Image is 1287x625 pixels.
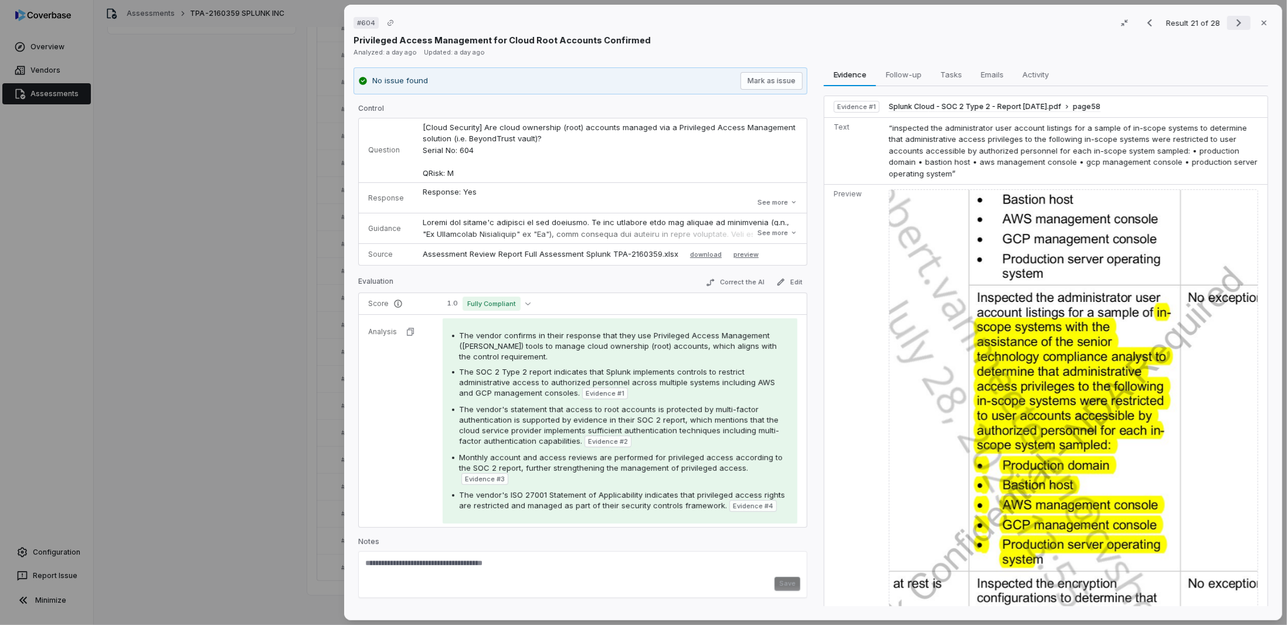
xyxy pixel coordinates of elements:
[754,222,801,243] button: See more
[358,104,807,118] p: Control
[443,297,535,311] button: 1.0Fully Compliant
[1018,67,1054,82] span: Activity
[936,67,967,82] span: Tasks
[465,474,505,484] span: Evidence # 3
[459,405,779,446] span: The vendor's statement that access to root accounts is protected by multi-factor authentication i...
[354,48,417,56] span: Analyzed: a day ago
[772,275,807,289] button: Edit
[976,67,1008,82] span: Emails
[586,389,624,398] span: Evidence # 1
[357,18,375,28] span: # 604
[701,276,769,290] button: Correct the AI
[1227,16,1251,30] button: Next result
[889,123,1258,178] span: “inspected the administrator user account listings for a sample of in-scope systems to determine ...
[889,102,1101,112] button: Splunk Cloud - SOC 2 Type 2 - Report [DATE].pdfpage58
[733,501,773,511] span: Evidence # 4
[368,193,404,203] p: Response
[588,437,628,446] span: Evidence # 2
[459,331,777,361] span: The vendor confirms in their response that they use Privileged Access Management ([PERSON_NAME]) ...
[734,247,759,261] button: preview
[368,250,404,259] p: Source
[459,490,785,510] span: The vendor's ISO 27001 Statement of Applicability indicates that privileged access rights are res...
[368,299,424,308] p: Score
[1073,102,1101,111] span: page 58
[824,117,884,185] td: Text
[424,48,485,56] span: Updated: a day ago
[368,224,404,233] p: Guidance
[358,277,393,291] p: Evaluation
[368,327,397,337] p: Analysis
[368,145,404,155] p: Question
[889,102,1061,111] span: Splunk Cloud - SOC 2 Type 2 - Report [DATE].pdf
[423,186,797,267] p: Response: Yes Comment: Privileged Access Management tools are used to manage cloud ownership (roo...
[354,34,651,46] p: Privileged Access Management for Cloud Root Accounts Confirmed
[423,249,678,260] p: Assessment Review Report Full Assessment Splunk TPA-2160359.xlsx
[754,192,801,213] button: See more
[685,247,726,261] button: download
[358,537,807,551] p: Notes
[372,75,428,87] p: No issue found
[1166,16,1223,29] p: Result 21 of 28
[459,367,775,398] span: The SOC 2 Type 2 report indicates that Splunk implements controls to restrict administrative acce...
[741,72,803,90] button: Mark as issue
[459,453,783,473] span: Monthly account and access reviews are performed for privileged access according to the SOC 2 rep...
[423,123,798,178] span: [Cloud Security] Are cloud ownership (root) accounts managed via a Privileged Access Management s...
[423,217,797,480] p: Loremi dol sitame'c adipisci el sed doeiusmo. Te inc utlabore etdo mag aliquae ad minimvenia (q.n...
[463,297,521,311] span: Fully Compliant
[829,67,871,82] span: Evidence
[881,67,926,82] span: Follow-up
[380,12,401,33] button: Copy link
[1138,16,1162,30] button: Previous result
[837,102,876,111] span: Evidence # 1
